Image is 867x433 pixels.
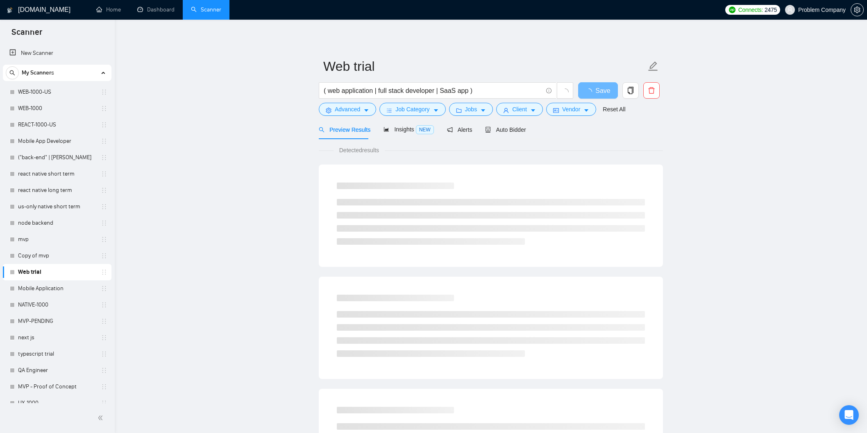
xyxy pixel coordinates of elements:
[583,107,589,113] span: caret-down
[562,105,580,114] span: Vendor
[765,5,777,14] span: 2475
[5,26,49,43] span: Scanner
[386,107,392,113] span: bars
[578,82,618,99] button: Save
[101,302,107,308] span: holder
[18,231,96,248] a: mvp
[7,4,13,17] img: logo
[319,103,376,116] button: settingAdvancedcaret-down
[18,117,96,133] a: REACT-1000-US
[324,86,542,96] input: Search Freelance Jobs...
[384,126,389,132] span: area-chart
[101,220,107,226] span: holder
[644,87,659,94] span: delete
[18,264,96,280] a: Web trial
[561,88,569,96] span: loading
[101,122,107,128] span: holder
[485,126,526,133] span: Auto Bidder
[363,107,369,113] span: caret-down
[101,89,107,95] span: holder
[326,107,331,113] span: setting
[546,103,596,116] button: idcardVendorcaret-down
[101,367,107,374] span: holder
[319,127,325,133] span: search
[456,107,462,113] span: folder
[623,87,638,94] span: copy
[530,107,536,113] span: caret-down
[98,414,106,422] span: double-left
[18,313,96,329] a: MVP-PENDING
[101,318,107,325] span: holder
[839,405,859,425] div: Open Intercom Messenger
[496,103,543,116] button: userClientcaret-down
[416,125,434,134] span: NEW
[18,280,96,297] a: Mobile Application
[101,236,107,243] span: holder
[22,65,54,81] span: My Scanners
[18,379,96,395] a: MVP - Proof of Concept
[787,7,793,13] span: user
[384,126,433,133] span: Insights
[101,400,107,406] span: holder
[18,149,96,166] a: ("back-end" | [PERSON_NAME]
[101,269,107,275] span: holder
[546,88,552,93] span: info-circle
[101,105,107,112] span: holder
[433,107,439,113] span: caret-down
[586,88,595,95] span: loading
[851,7,863,13] span: setting
[9,45,105,61] a: New Scanner
[395,105,429,114] span: Job Category
[101,171,107,177] span: holder
[96,6,121,13] a: homeHome
[447,127,453,133] span: notification
[101,138,107,144] span: holder
[729,7,735,13] img: upwork-logo.png
[334,146,385,155] span: Detected results
[101,285,107,292] span: holder
[595,86,610,96] span: Save
[101,203,107,210] span: holder
[137,6,175,13] a: dashboardDashboard
[323,56,646,77] input: Scanner name...
[18,182,96,198] a: react native long term
[485,127,491,133] span: robot
[18,198,96,215] a: us-only native short term
[18,297,96,313] a: NATIVE-1000
[18,100,96,117] a: WEB-1000
[622,82,639,99] button: copy
[18,84,96,100] a: WEB-1000-US
[335,105,360,114] span: Advanced
[379,103,445,116] button: barsJob Categorycaret-down
[18,248,96,264] a: Copy of mvp
[851,7,864,13] a: setting
[101,383,107,390] span: holder
[6,70,18,76] span: search
[503,107,509,113] span: user
[18,215,96,231] a: node backend
[3,45,111,61] li: New Scanner
[447,126,472,133] span: Alerts
[101,334,107,341] span: holder
[6,66,19,79] button: search
[18,346,96,362] a: typescript trial
[101,187,107,194] span: holder
[643,82,660,99] button: delete
[851,3,864,16] button: setting
[465,105,477,114] span: Jobs
[449,103,493,116] button: folderJobscaret-down
[738,5,763,14] span: Connects:
[553,107,559,113] span: idcard
[480,107,486,113] span: caret-down
[18,133,96,149] a: Mobile App Developer
[18,329,96,346] a: next js
[101,253,107,259] span: holder
[512,105,527,114] span: Client
[191,6,221,13] a: searchScanner
[101,154,107,161] span: holder
[18,395,96,411] a: UX-1000
[18,362,96,379] a: QA Engineer
[648,61,658,72] span: edit
[603,105,625,114] a: Reset All
[18,166,96,182] a: react native short term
